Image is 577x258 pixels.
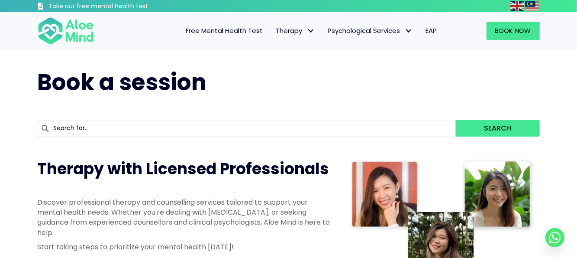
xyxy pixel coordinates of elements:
[38,197,332,238] p: Discover professional therapy and counselling services tailored to support your mental health nee...
[38,120,456,137] input: Search for...
[510,1,524,11] img: en
[38,16,94,45] img: Aloe mind Logo
[38,158,329,180] span: Therapy with Licensed Professionals
[495,26,531,35] span: Book Now
[545,228,564,247] a: Whatsapp
[305,25,317,37] span: Therapy: submenu
[510,1,525,11] a: English
[270,22,322,40] a: TherapyTherapy: submenu
[186,26,263,35] span: Free Mental Health Test
[426,26,437,35] span: EAP
[38,2,195,12] a: Take our free mental health test
[38,66,207,98] span: Book a session
[525,1,540,11] a: Malay
[322,22,419,40] a: Psychological ServicesPsychological Services: submenu
[105,22,444,40] nav: Menu
[525,1,539,11] img: ms
[328,26,413,35] span: Psychological Services
[456,120,539,137] button: Search
[487,22,540,40] a: Book Now
[49,2,195,11] h3: Take our free mental health test
[276,26,315,35] span: Therapy
[403,25,415,37] span: Psychological Services: submenu
[180,22,270,40] a: Free Mental Health Test
[419,22,444,40] a: EAP
[38,242,332,252] p: Start taking steps to prioritize your mental health [DATE]!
